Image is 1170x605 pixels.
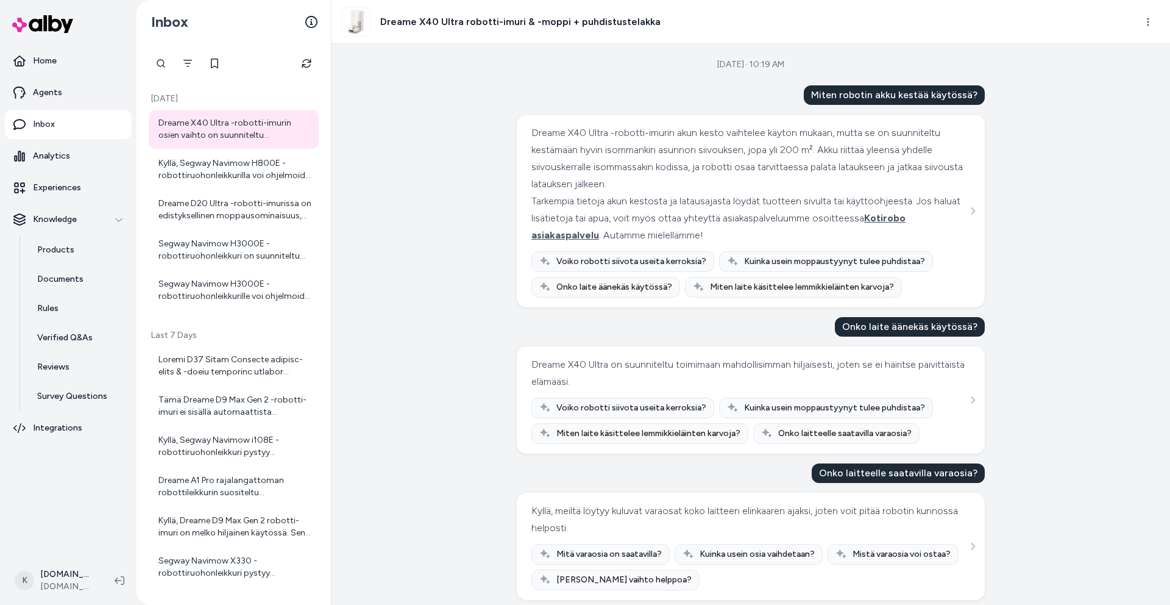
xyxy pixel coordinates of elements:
p: Integrations [33,422,82,434]
span: [DOMAIN_NAME] [40,581,95,593]
div: Loremi D37 Sitam Consecte adipisc-elits & -doeiu temporinc utlabor etdoloremag aliquae adminim: -... [158,354,311,378]
a: Verified Q&As [25,323,132,353]
a: Rules [25,294,132,323]
div: Kyllä, Dreame D9 Max Gen 2 robotti-imuri on melko hiljainen käytössä. Sen äänitaso on noin 58 dB,... [158,515,311,539]
a: Documents [25,265,132,294]
a: Analytics [5,141,132,171]
span: K [15,571,34,590]
span: Miten laite käsittelee lemmikkieläinten karvoja? [556,428,740,440]
div: Kyllä, Segway Navimow H800E -robottiruohonleikkurilla voi ohjelmoida useita erillisiä leikkuualue... [158,157,311,182]
div: Segway Navimow H3000E -robottiruohonleikkuri on suunniteltu turvalliseksi käyttää myös lapsien ja... [158,238,311,262]
h3: Dreame X40 Ultra robotti-imuri & -moppi + puhdistustelakka [380,15,661,29]
h2: Inbox [151,13,188,31]
a: Agents [5,78,132,107]
button: See more [965,204,980,218]
div: Dreame X40 Ultra -robotti-imurin osien vaihto on suunniteltu käyttäjäystävälliseksi, ja kuluvien ... [158,117,311,141]
div: Kyllä, meiltä löytyy kuluvat varaosat koko laitteen elinkaaren ajaksi, joten voit pitää robotin k... [531,503,967,537]
a: Products [25,235,132,265]
p: Agents [33,87,62,99]
a: Segway Navimow H3000E -robottiruohonleikkurille voi ohjelmoida useita erillisiä leikkuualueita. J... [149,271,319,310]
div: Kyllä, Segway Navimow i108E -robottiruohonleikkuri pystyy leikkaamaan useita erillisiä leikkuualu... [158,434,311,459]
button: See more [965,393,980,407]
p: Analytics [33,150,70,162]
button: Filter [175,51,200,76]
span: Kuinka usein moppaustyynyt tulee puhdistaa? [744,256,925,268]
button: Knowledge [5,205,132,234]
div: Dreame A1 Pro rajalangattoman robottileikkurin suositeltu enimmäisleikkuuala on noin 2000 neliöme... [158,474,311,499]
span: Onko laitteelle saatavilla varaosia? [778,428,912,440]
div: Onko laitteelle saatavilla varaosia? [812,464,985,483]
button: Refresh [294,51,319,76]
p: Home [33,55,57,67]
span: Kuinka usein moppaustyynyt tulee puhdistaa? [744,402,925,414]
a: Dreame A1 Pro rajalangattoman robottileikkurin suositeltu enimmäisleikkuuala on noin 2000 neliöme... [149,467,319,506]
span: Voiko robotti siivota useita kerroksia? [556,402,706,414]
a: Dreame D20 Ultra -robotti-imurissa on edistyksellinen moppausominaisuus, joka toimii automaattise... [149,190,319,229]
div: Dreame X40 Ultra -robotti-imurin akun kesto vaihtelee käytön mukaan, mutta se on suunniteltu kest... [531,124,967,193]
span: Onko laite äänekäs käytössä? [556,281,672,293]
div: Tämä Dreame D9 Max Gen 2 -robotti-imuri ei sisällä automaattista tyhjennystoimintoa, eli se ei ty... [158,394,311,418]
span: Voiko robotti siivota useita kerroksia? [556,256,706,268]
a: Kyllä, Dreame D9 Max Gen 2 robotti-imuri on melko hiljainen käytössä. Sen äänitaso on noin 58 dB,... [149,507,319,546]
a: Experiences [5,173,132,202]
div: Onko laite äänekäs käytössä? [835,317,985,337]
a: Kyllä, Segway Navimow H800E -robottiruohonleikkurilla voi ohjelmoida useita erillisiä leikkuualue... [149,150,319,189]
div: Segway Navimow H3000E -robottiruohonleikkurille voi ohjelmoida useita erillisiä leikkuualueita. J... [158,278,311,302]
a: Integrations [5,413,132,443]
a: Home [5,46,132,76]
a: Loremi D37 Sitam Consecte adipisc-elits & -doeiu temporinc utlabor etdoloremag aliquae adminim: -... [149,346,319,385]
p: Rules [37,302,58,315]
div: [DATE] · 10:19 AM [717,59,784,71]
span: Kuinka usein osia vaihdetaan? [700,548,815,560]
p: Documents [37,273,83,285]
button: See more [965,539,980,554]
img: Dreame-x40-ultra-1.jpg [342,8,370,36]
p: Inbox [33,118,55,131]
p: Last 7 Days [149,329,319,342]
a: Inbox [5,110,132,139]
p: Survey Questions [37,390,107,403]
a: Segway Navimow X330 -robottiruohonleikkuri pystyy leikkaamaan rinteitä, joiden kaltevuus on enint... [149,548,319,587]
span: Miten laite käsittelee lemmikkieläinten karvoja? [710,281,894,293]
p: [DATE] [149,93,319,105]
img: alby Logo [12,15,73,33]
div: Tarkempia tietoja akun kestosta ja latausajasta löydät tuotteen sivulta tai käyttöohjeesta. Jos h... [531,193,967,244]
p: Knowledge [33,213,77,226]
span: Mistä varaosia voi ostaa? [853,548,951,560]
a: Kyllä, Segway Navimow i108E -robottiruohonleikkuri pystyy leikkaamaan useita erillisiä leikkuualu... [149,427,319,466]
a: Dreame X40 Ultra -robotti-imurin osien vaihto on suunniteltu käyttäjäystävälliseksi, ja kuluvien ... [149,110,319,149]
p: Products [37,244,74,256]
div: Dreame X40 Ultra on suunniteltu toimimaan mahdollisimman hiljaisesti, joten se ei häiritse päivit... [531,356,967,390]
p: Experiences [33,182,81,194]
button: K[DOMAIN_NAME] Shopify[DOMAIN_NAME] [7,561,105,600]
p: Verified Q&As [37,332,93,344]
span: [PERSON_NAME] vaihto helppoa? [556,574,692,586]
p: [DOMAIN_NAME] Shopify [40,568,95,581]
a: Tämä Dreame D9 Max Gen 2 -robotti-imuri ei sisällä automaattista tyhjennystoimintoa, eli se ei ty... [149,387,319,426]
a: Survey Questions [25,382,132,411]
div: Dreame D20 Ultra -robotti-imurissa on edistyksellinen moppausominaisuus, joka toimii automaattise... [158,198,311,222]
div: Segway Navimow X330 -robottiruohonleikkuri pystyy leikkaamaan rinteitä, joiden kaltevuus on enint... [158,555,311,579]
div: Miten robotin akku kestää käytössä? [804,85,985,105]
a: Reviews [25,353,132,382]
a: Segway Navimow H3000E -robottiruohonleikkuri on suunniteltu turvalliseksi käyttää myös lapsien ja... [149,231,319,270]
p: Reviews [37,361,69,373]
span: Mitä varaosia on saatavilla? [556,548,662,560]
